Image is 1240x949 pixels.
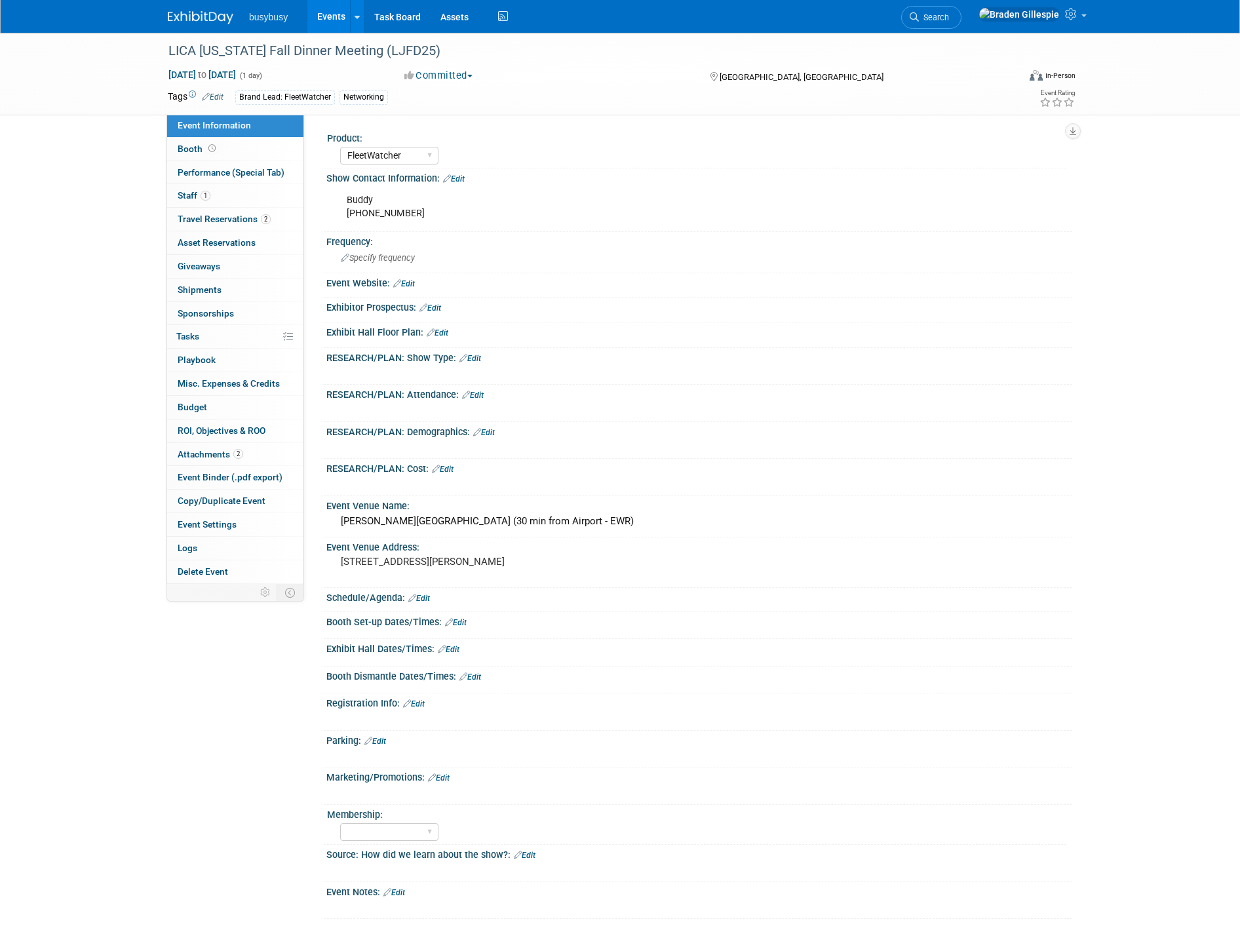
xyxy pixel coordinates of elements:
td: Personalize Event Tab Strip [254,584,277,601]
a: Event Settings [167,513,303,536]
span: Staff [178,190,210,201]
a: Staff1 [167,184,303,207]
span: Asset Reservations [178,237,256,248]
img: ExhibitDay [168,11,233,24]
div: RESEARCH/PLAN: Attendance: [326,385,1072,402]
span: Giveaways [178,261,220,271]
div: Registration Info: [326,693,1072,710]
a: Copy/Duplicate Event [167,490,303,513]
a: Sponsorships [167,302,303,325]
span: Copy/Duplicate Event [178,495,265,506]
span: 1 [201,191,210,201]
a: Edit [459,672,481,682]
div: Membership: [327,805,1066,821]
div: Brand Lead: FleetWatcher [235,90,335,104]
span: Specify frequency [341,253,415,263]
div: Event Website: [326,273,1072,290]
div: LICA [US_STATE] Fall Dinner Meeting (LJFD25) [164,39,998,63]
div: Networking [339,90,388,104]
span: busybusy [249,12,288,22]
a: Edit [459,354,481,363]
a: Performance (Special Tab) [167,161,303,184]
span: Performance (Special Tab) [178,167,284,178]
span: Playbook [178,355,216,365]
pre: [STREET_ADDRESS][PERSON_NAME] [341,556,623,568]
a: Edit [428,773,450,783]
img: Format-Inperson.png [1030,70,1043,81]
div: Event Format [940,68,1075,88]
div: Booth Dismantle Dates/Times: [326,667,1072,684]
a: Edit [438,645,459,654]
a: Attachments2 [167,443,303,466]
span: Event Information [178,120,251,130]
span: Sponsorships [178,308,234,319]
a: Edit [473,428,495,437]
span: [DATE] [DATE] [168,69,237,81]
a: Edit [462,391,484,400]
span: 2 [261,214,271,224]
a: Tasks [167,325,303,348]
div: Exhibit Hall Floor Plan: [326,322,1072,339]
a: Event Binder (.pdf export) [167,466,303,489]
a: Shipments [167,279,303,301]
span: Travel Reservations [178,214,271,224]
a: Edit [443,174,465,184]
div: Event Rating [1039,90,1075,96]
div: Parking: [326,731,1072,748]
span: Logs [178,543,197,553]
div: Marketing/Promotions: [326,767,1072,784]
div: Source: How did we learn about the show?: [326,845,1072,862]
span: Booth [178,144,218,154]
a: Misc. Expenses & Credits [167,372,303,395]
a: Edit [445,618,467,627]
div: Show Contact Information: [326,168,1072,185]
td: Tags [168,90,223,105]
a: Edit [408,594,430,603]
div: Event Venue Name: [326,496,1072,513]
span: to [196,69,208,80]
a: Edit [514,851,535,860]
span: Shipments [178,284,222,295]
a: Event Information [167,114,303,137]
div: [PERSON_NAME][GEOGRAPHIC_DATA] (30 min from Airport - EWR) [336,511,1062,532]
a: Asset Reservations [167,231,303,254]
a: Edit [419,303,441,313]
div: In-Person [1045,71,1075,81]
span: [GEOGRAPHIC_DATA], [GEOGRAPHIC_DATA] [720,72,883,82]
span: Delete Event [178,566,228,577]
img: Braden Gillespie [978,7,1060,22]
span: Event Binder (.pdf export) [178,472,282,482]
div: Product: [327,128,1066,145]
a: Edit [432,465,454,474]
div: Buddy [PHONE_NUMBER] [338,187,928,227]
button: Committed [400,69,478,83]
span: Event Settings [178,519,237,530]
a: Edit [393,279,415,288]
span: Attachments [178,449,243,459]
div: Schedule/Agenda: [326,588,1072,605]
div: RESEARCH/PLAN: Demographics: [326,422,1072,439]
a: Edit [364,737,386,746]
a: Edit [403,699,425,708]
a: Edit [202,92,223,102]
a: Giveaways [167,255,303,278]
span: Budget [178,402,207,412]
div: Event Venue Address: [326,537,1072,554]
span: ROI, Objectives & ROO [178,425,265,436]
span: Tasks [176,331,199,341]
span: Booth not reserved yet [206,144,218,153]
a: Edit [427,328,448,338]
span: (1 day) [239,71,262,80]
a: Search [901,6,961,29]
a: Delete Event [167,560,303,583]
div: Event Notes: [326,882,1072,899]
span: Misc. Expenses & Credits [178,378,280,389]
div: RESEARCH/PLAN: Cost: [326,459,1072,476]
span: 2 [233,449,243,459]
td: Toggle Event Tabs [277,584,304,601]
div: RESEARCH/PLAN: Show Type: [326,348,1072,365]
div: Booth Set-up Dates/Times: [326,612,1072,629]
a: Logs [167,537,303,560]
a: Travel Reservations2 [167,208,303,231]
a: Booth [167,138,303,161]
